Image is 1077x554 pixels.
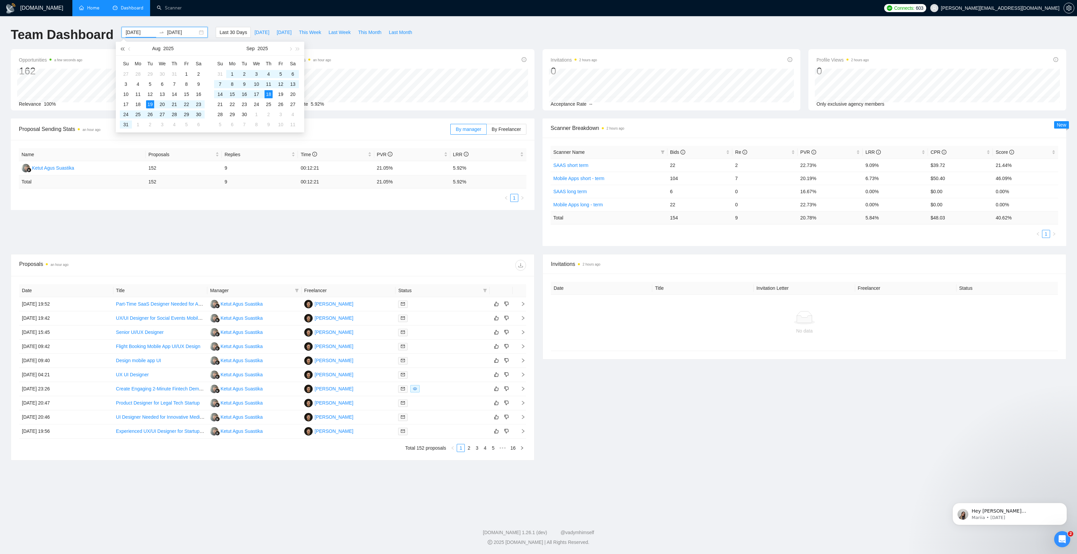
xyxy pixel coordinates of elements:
a: Mobile Apps long - term [553,202,603,207]
div: 8 [228,80,236,88]
button: Last Week [325,27,354,38]
a: KAKetut Agus Suastika [210,315,263,320]
img: HJ [304,399,313,407]
th: Replies [222,148,298,161]
time: a few seconds ago [54,58,82,62]
button: dislike [502,328,511,336]
div: Ketut Agus Suastika [220,385,263,392]
img: gigradar-bm.png [215,374,220,379]
li: 16 [508,444,518,452]
span: ••• [497,444,508,452]
p: Message from Mariia, sent 3w ago [29,26,116,32]
li: Next 5 Pages [497,444,508,452]
span: like [494,330,499,335]
a: Create Engaging 2-Minute Fintech Demo Video Using Figma Prototype [116,386,264,391]
span: This Week [299,29,321,36]
button: dislike [502,399,511,407]
td: 2025-08-01 [180,69,193,79]
div: [PERSON_NAME] [315,357,353,364]
div: Ketut Agus Suastika [220,300,263,308]
td: 2025-09-12 [275,79,287,89]
a: KAKetut Agus Suastika [210,400,263,405]
td: 2025-09-06 [287,69,299,79]
span: info-circle [788,57,792,62]
div: [PERSON_NAME] [315,413,353,421]
img: KA [22,164,30,172]
span: mail [401,401,405,405]
a: searchScanner [157,5,182,11]
li: 4 [481,444,489,452]
a: KAKetut Agus Suastika [22,165,74,170]
span: swap-right [159,30,164,35]
img: Profile image for Mariia [15,20,26,31]
span: right [520,196,524,200]
span: right [1052,232,1056,236]
td: 2025-08-02 [193,69,205,79]
button: like [492,413,500,421]
a: HJ[PERSON_NAME] [304,386,353,391]
div: 1 [182,70,190,78]
td: 2025-09-05 [275,69,287,79]
div: 9 [240,80,248,88]
div: 9 [195,80,203,88]
td: 2025-08-07 [168,79,180,89]
a: @vadymhimself [560,530,594,535]
th: Sa [287,58,299,69]
a: KAKetut Agus Suastika [210,386,263,391]
div: 31 [170,70,178,78]
img: HJ [304,385,313,393]
div: Ketut Agus Suastika [220,399,263,407]
div: 30 [158,70,166,78]
span: like [494,315,499,321]
span: Opportunities [19,56,82,64]
img: KA [210,328,218,337]
button: 2025 [163,42,174,55]
img: gigradar-bm.png [215,403,220,407]
time: an hour ago [313,58,331,62]
div: 5 [277,70,285,78]
span: mail [401,330,405,334]
a: KAKetut Agus Suastika [210,301,263,306]
span: dislike [504,386,509,391]
td: 2025-09-09 [238,79,250,89]
span: to [159,30,164,35]
td: 2025-07-31 [168,69,180,79]
a: HJ[PERSON_NAME] [304,372,353,377]
a: 5 [489,444,497,452]
div: 10 [252,80,260,88]
div: 6 [289,70,297,78]
span: download [516,263,526,268]
div: 162 [19,65,82,77]
a: KAKetut Agus Suastika [210,428,263,434]
div: 3 [122,80,130,88]
span: mail [401,387,405,391]
span: [DATE] [254,29,269,36]
button: setting [1064,3,1074,13]
a: HJ[PERSON_NAME] [304,357,353,363]
span: dislike [504,344,509,349]
a: KAKetut Agus Suastika [210,372,263,377]
button: Last Month [385,27,416,38]
p: Hey [PERSON_NAME][EMAIL_ADDRESS][DOMAIN_NAME], Looks like your Upwork agency Plexable ran out of ... [29,19,116,26]
span: dashboard [113,5,117,10]
img: gigradar-bm.png [215,318,220,322]
span: dislike [504,428,509,434]
span: like [494,428,499,434]
span: 603 [916,4,923,12]
div: 4 [134,80,142,88]
iframe: Intercom live chat [1054,531,1070,547]
td: 2025-08-04 [132,79,144,89]
div: Ketut Agus Suastika [220,357,263,364]
div: [PERSON_NAME] [315,371,353,378]
th: Th [168,58,180,69]
button: dislike [502,314,511,322]
a: 3 [473,444,481,452]
span: like [494,400,499,406]
button: Aug [152,42,161,55]
div: Ketut Agus Suastika [220,328,263,336]
div: 2 [195,70,203,78]
td: 2025-07-28 [132,69,144,79]
a: KAKetut Agus Suastika [210,414,263,419]
a: UX/UI Designer for Social Events Mobile App (MVP) [116,315,225,321]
